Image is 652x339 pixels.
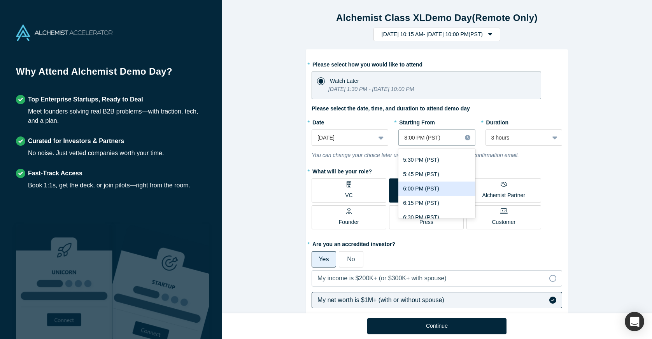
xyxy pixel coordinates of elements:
[28,107,206,126] div: Meet founders solving real B2B problems—with traction, tech, and a plan.
[312,165,562,176] label: What will be your role?
[312,238,562,248] label: Are you an accredited investor?
[336,12,538,23] strong: Alchemist Class XL Demo Day (Remote Only)
[312,58,562,69] label: Please select how you would like to attend
[28,170,82,176] strong: Fast-Track Access
[373,28,500,41] button: [DATE] 10:15 AM- [DATE] 10:00 PM(PST)
[16,24,112,41] img: Alchemist Accelerator Logo
[398,153,475,167] div: 5:30 PM (PST)
[398,182,475,196] div: 6:00 PM (PST)
[339,218,359,226] p: Founder
[16,224,112,339] img: Robust Technologies
[367,318,507,334] button: Continue
[312,152,519,158] i: You can change your choice later using the link in your registration confirmation email.
[28,149,164,158] div: No noise. Just vetted companies worth your time.
[419,218,433,226] p: Press
[16,65,206,84] h1: Why Attend Alchemist Demo Day?
[398,167,475,182] div: 5:45 PM (PST)
[347,256,355,262] span: No
[485,116,562,127] label: Duration
[317,275,447,281] span: My income is $200K+ (or $300K+ with spouse)
[328,86,414,92] i: [DATE] 1:30 PM - [DATE] 10:00 PM
[398,210,475,225] div: 6:30 PM (PST)
[312,116,388,127] label: Date
[317,297,444,303] span: My net worth is $1M+ (with or without spouse)
[28,181,190,190] div: Book 1:1s, get the deck, or join pilots—right from the room.
[28,96,143,103] strong: Top Enterprise Startups, Ready to Deal
[398,116,435,127] label: Starting From
[28,138,124,144] strong: Curated for Investors & Partners
[482,191,525,199] p: Alchemist Partner
[319,256,329,262] span: Yes
[330,78,359,84] span: Watch Later
[398,196,475,210] div: 6:15 PM (PST)
[312,105,470,113] label: Please select the date, time, and duration to attend demo day
[492,218,515,226] p: Customer
[345,191,352,199] p: VC
[112,224,209,339] img: Prism AI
